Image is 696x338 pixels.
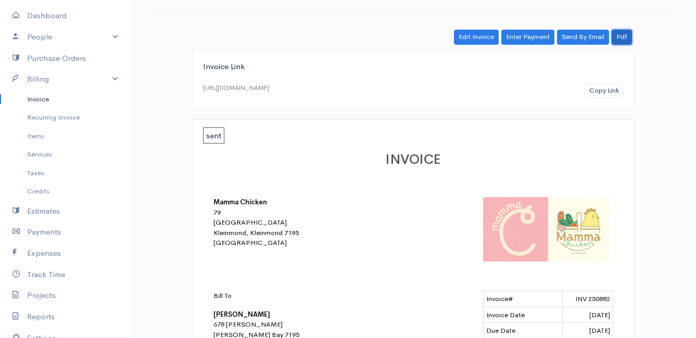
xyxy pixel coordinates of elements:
a: Send By Email [557,30,609,45]
button: Copy Link [585,83,624,98]
td: Invoice Date [483,307,563,323]
img: logo-42320.png [483,197,613,262]
td: [DATE] [563,307,613,323]
h1: INVOICE [213,152,613,167]
span: sent [203,127,224,144]
a: Pdf [612,30,632,45]
td: Invoice# [483,291,563,307]
a: Enter Payment [501,30,554,45]
p: Bill To [213,291,396,301]
td: INV 250882 [563,291,613,307]
a: Edit Invoice [454,30,499,45]
div: [URL][DOMAIN_NAME] [203,83,269,93]
b: [PERSON_NAME] [213,310,270,319]
b: Mamma Chicken [213,198,267,206]
div: 79 [GEOGRAPHIC_DATA] Kleinmond, Kleinmond 7195 [GEOGRAPHIC_DATA] [213,207,396,248]
div: Invoice Link [203,61,624,73]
